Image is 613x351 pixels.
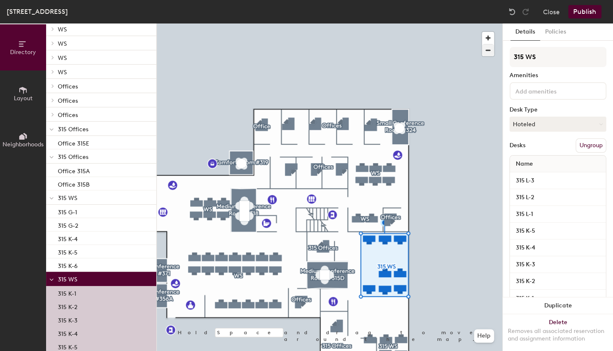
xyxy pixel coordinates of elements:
[508,328,608,343] div: Removes all associated reservation and assignment information
[512,192,604,203] input: Unnamed desk
[510,117,606,132] button: Hoteled
[58,233,78,243] p: 315 K-4
[58,341,78,351] p: 315 K-5
[512,208,604,220] input: Unnamed desk
[58,97,78,104] span: Offices
[503,314,613,351] button: DeleteRemoves all associated reservation and assignment information
[10,49,36,56] span: Directory
[512,175,604,187] input: Unnamed desk
[510,23,540,41] button: Details
[58,260,78,270] p: 315 K-6
[58,55,67,62] span: WS
[512,225,604,237] input: Unnamed desk
[58,220,78,229] p: 315 G-2
[58,40,67,47] span: WS
[58,83,78,90] span: Offices
[58,179,90,188] p: Office 315B
[58,288,76,297] p: 315 K-1
[58,69,67,76] span: WS
[521,8,530,16] img: Redo
[568,5,601,18] button: Publish
[7,6,68,17] div: [STREET_ADDRESS]
[3,141,44,148] span: Neighborhoods
[58,301,78,311] p: 315 K-2
[58,195,78,202] span: 315 WS
[510,107,606,113] div: Desk Type
[58,153,88,161] span: 315 Offices
[508,8,516,16] img: Undo
[58,315,78,324] p: 315 K-3
[512,156,537,172] span: Name
[58,328,78,338] p: 315 K-4
[514,86,589,96] input: Add amenities
[474,329,494,343] button: Help
[58,276,78,283] span: 315 WS
[512,242,604,254] input: Unnamed desk
[58,165,90,175] p: Office 315A
[58,138,89,147] p: Office 315E
[58,126,88,133] span: 315 Offices
[510,142,525,149] div: Desks
[576,138,606,153] button: Ungroup
[58,112,78,119] span: Offices
[510,72,606,79] div: Amenities
[543,5,560,18] button: Close
[58,206,77,216] p: 315 G-1
[503,297,613,314] button: Duplicate
[58,26,67,33] span: WS
[512,292,604,304] input: Unnamed desk
[14,95,33,102] span: Layout
[512,259,604,270] input: Unnamed desk
[540,23,571,41] button: Policies
[58,247,78,256] p: 315 K-5
[512,276,604,287] input: Unnamed desk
